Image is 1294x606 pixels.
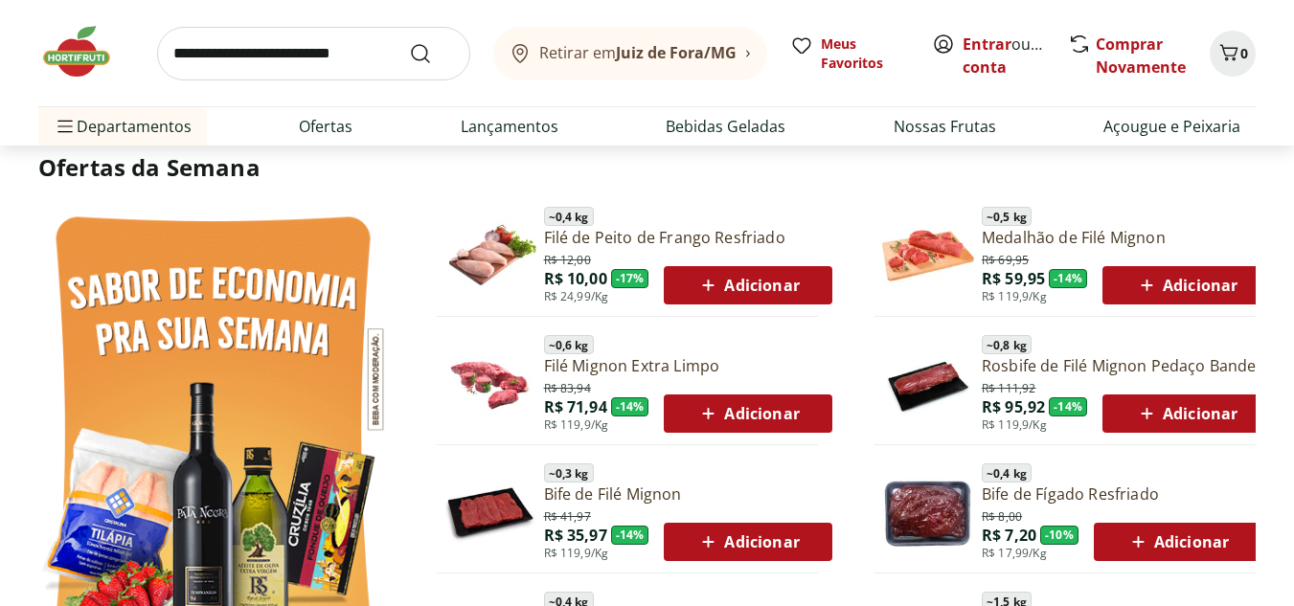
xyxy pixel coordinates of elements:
[982,505,1022,525] span: R$ 8,00
[982,335,1032,354] span: ~ 0,8 kg
[982,377,1035,396] span: R$ 111,92
[982,268,1045,289] span: R$ 59,95
[1135,402,1237,425] span: Adicionar
[982,396,1045,417] span: R$ 95,92
[157,27,470,80] input: search
[1102,394,1270,433] button: Adicionar
[821,34,909,73] span: Meus Favoritos
[790,34,909,73] a: Meus Favoritos
[544,249,591,268] span: R$ 12,00
[544,207,594,226] span: ~ 0,4 kg
[409,42,455,65] button: Submit Search
[444,466,536,558] img: Principal
[982,483,1261,505] a: Bife de Fígado Resfriado
[444,338,536,430] img: Filé Mignon Extra Limpo
[544,335,594,354] span: ~ 0,6 kg
[616,42,737,63] b: Juiz de Fora/MG
[982,355,1270,376] a: Rosbife de Filé Mignon Pedaço Bandeja
[882,338,974,430] img: Principal
[544,505,591,525] span: R$ 41,97
[611,526,649,545] span: - 14 %
[963,34,1011,55] a: Entrar
[696,530,799,553] span: Adicionar
[982,417,1047,433] span: R$ 119,9/Kg
[982,227,1270,248] a: Medalhão de Filé Mignon
[544,483,832,505] a: Bife de Filé Mignon
[544,396,607,417] span: R$ 71,94
[299,115,352,138] a: Ofertas
[982,207,1032,226] span: ~ 0,5 kg
[696,402,799,425] span: Adicionar
[54,103,192,149] span: Departamentos
[444,210,536,302] img: Filé de Peito de Frango Resfriado
[664,523,831,561] button: Adicionar
[894,115,996,138] a: Nossas Frutas
[1049,269,1087,288] span: - 14 %
[38,23,134,80] img: Hortifruti
[1126,530,1229,553] span: Adicionar
[982,249,1029,268] span: R$ 69,95
[963,34,1068,78] a: Criar conta
[544,463,594,483] span: ~ 0,3 kg
[544,268,607,289] span: R$ 10,00
[1096,34,1186,78] a: Comprar Novamente
[982,546,1047,561] span: R$ 17,99/Kg
[1135,274,1237,297] span: Adicionar
[664,394,831,433] button: Adicionar
[1094,523,1261,561] button: Adicionar
[982,463,1032,483] span: ~ 0,4 kg
[544,355,832,376] a: Filé Mignon Extra Limpo
[1240,44,1248,62] span: 0
[544,377,591,396] span: R$ 83,94
[539,44,737,61] span: Retirar em
[963,33,1048,79] span: ou
[544,289,609,304] span: R$ 24,99/Kg
[38,151,1256,184] h2: Ofertas da Semana
[493,27,767,80] button: Retirar emJuiz de Fora/MG
[611,269,649,288] span: - 17 %
[544,227,832,248] a: Filé de Peito de Frango Resfriado
[982,525,1036,546] span: R$ 7,20
[544,417,609,433] span: R$ 119,9/Kg
[1049,397,1087,416] span: - 14 %
[664,266,831,304] button: Adicionar
[611,397,649,416] span: - 14 %
[54,103,77,149] button: Menu
[882,466,974,558] img: Bife de Fígado Resfriado
[1040,526,1078,545] span: - 10 %
[696,274,799,297] span: Adicionar
[461,115,558,138] a: Lançamentos
[982,289,1047,304] span: R$ 119,9/Kg
[1103,115,1240,138] a: Açougue e Peixaria
[544,546,609,561] span: R$ 119,9/Kg
[544,525,607,546] span: R$ 35,97
[1210,31,1256,77] button: Carrinho
[1102,266,1270,304] button: Adicionar
[666,115,785,138] a: Bebidas Geladas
